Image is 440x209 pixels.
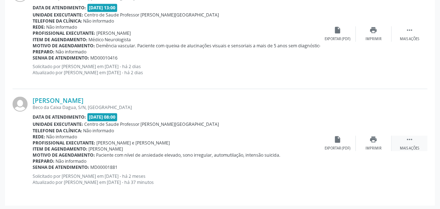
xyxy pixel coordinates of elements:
[97,30,131,36] span: [PERSON_NAME]
[33,128,82,134] b: Telefone da clínica:
[33,140,95,146] b: Profissional executante:
[87,4,118,12] span: [DATE] 13:00
[400,146,419,151] div: Mais ações
[33,121,83,127] b: Unidade executante:
[33,164,89,170] b: Senha de atendimento:
[47,24,77,30] span: Não informado
[91,55,118,61] span: MD00010416
[56,158,87,164] span: Não informado
[47,134,77,140] span: Não informado
[89,146,123,152] span: [PERSON_NAME]
[33,24,45,30] b: Rede:
[33,55,89,61] b: Senha de atendimento:
[56,49,87,55] span: Não informado
[33,96,83,104] a: [PERSON_NAME]
[33,37,87,43] b: Item de agendamento:
[96,152,281,158] span: Paciente com nível de ansiedade elevado, sono irregular, automutilação, intensão suicida.
[33,152,95,158] b: Motivo de agendamento:
[400,37,419,42] div: Mais ações
[91,164,118,170] span: MD00001881
[33,173,320,185] p: Solicitado por [PERSON_NAME] em [DATE] - há 2 meses Atualizado por [PERSON_NAME] em [DATE] - há 3...
[33,43,95,49] b: Motivo de agendamento:
[33,30,95,36] b: Profissional executante:
[370,136,378,143] i: print
[365,146,382,151] div: Imprimir
[97,140,170,146] span: [PERSON_NAME] e [PERSON_NAME]
[365,37,382,42] div: Imprimir
[406,26,413,34] i: 
[33,104,320,110] div: Beco da Caixa Dagua, S/N, [GEOGRAPHIC_DATA]
[33,12,83,18] b: Unidade executante:
[87,113,118,121] span: [DATE] 08:00
[406,136,413,143] i: 
[334,26,342,34] i: insert_drive_file
[33,18,82,24] b: Telefone da clínica:
[83,128,114,134] span: Não informado
[33,5,86,11] b: Data de atendimento:
[33,49,54,55] b: Preparo:
[33,114,86,120] b: Data de atendimento:
[370,26,378,34] i: print
[325,146,351,151] div: Exportar (PDF)
[33,158,54,164] b: Preparo:
[325,37,351,42] div: Exportar (PDF)
[83,18,114,24] span: Não informado
[85,121,219,127] span: Centro de Saude Professor [PERSON_NAME][GEOGRAPHIC_DATA]
[33,134,45,140] b: Rede:
[33,146,87,152] b: Item de agendamento:
[13,96,28,111] img: img
[89,37,131,43] span: Médico Neurologista
[33,63,320,76] p: Solicitado por [PERSON_NAME] em [DATE] - há 2 dias Atualizado por [PERSON_NAME] em [DATE] - há 2 ...
[334,136,342,143] i: insert_drive_file
[85,12,219,18] span: Centro de Saude Professor [PERSON_NAME][GEOGRAPHIC_DATA]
